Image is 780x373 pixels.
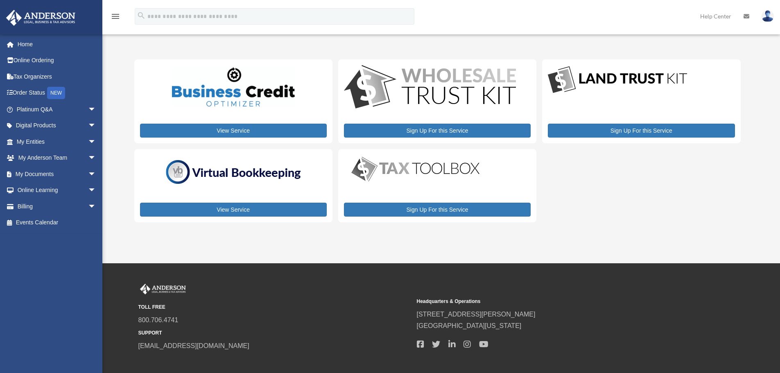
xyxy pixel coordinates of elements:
[344,155,487,183] img: taxtoolbox_new-1.webp
[6,118,104,134] a: Digital Productsarrow_drop_down
[6,215,109,231] a: Events Calendar
[6,150,109,166] a: My Anderson Teamarrow_drop_down
[548,124,735,138] a: Sign Up For this Service
[138,316,179,323] a: 800.706.4741
[6,133,109,150] a: My Entitiesarrow_drop_down
[6,85,109,102] a: Order StatusNEW
[140,124,327,138] a: View Service
[138,303,411,312] small: TOLL FREE
[47,87,65,99] div: NEW
[111,14,120,21] a: menu
[417,297,690,306] small: Headquarters & Operations
[88,182,104,199] span: arrow_drop_down
[417,311,536,318] a: [STREET_ADDRESS][PERSON_NAME]
[6,36,109,52] a: Home
[417,322,522,329] a: [GEOGRAPHIC_DATA][US_STATE]
[6,68,109,85] a: Tax Organizers
[137,11,146,20] i: search
[88,198,104,215] span: arrow_drop_down
[344,203,531,217] a: Sign Up For this Service
[138,342,249,349] a: [EMAIL_ADDRESS][DOMAIN_NAME]
[140,203,327,217] a: View Service
[548,65,687,95] img: LandTrust_lgo-1.jpg
[6,182,109,199] a: Online Learningarrow_drop_down
[88,166,104,183] span: arrow_drop_down
[138,284,188,294] img: Anderson Advisors Platinum Portal
[88,133,104,150] span: arrow_drop_down
[4,10,78,26] img: Anderson Advisors Platinum Portal
[111,11,120,21] i: menu
[6,52,109,69] a: Online Ordering
[6,166,109,182] a: My Documentsarrow_drop_down
[344,65,516,111] img: WS-Trust-Kit-lgo-1.jpg
[6,101,109,118] a: Platinum Q&Aarrow_drop_down
[88,150,104,167] span: arrow_drop_down
[138,329,411,337] small: SUPPORT
[88,101,104,118] span: arrow_drop_down
[762,10,774,22] img: User Pic
[6,198,109,215] a: Billingarrow_drop_down
[344,124,531,138] a: Sign Up For this Service
[88,118,104,134] span: arrow_drop_down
